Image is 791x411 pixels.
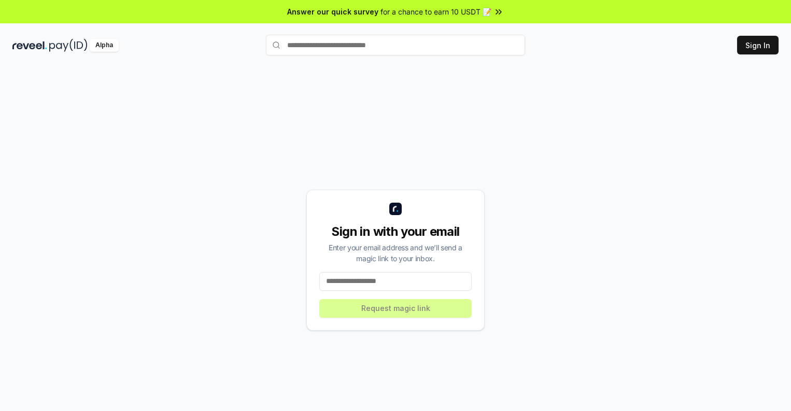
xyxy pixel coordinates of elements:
[380,6,491,17] span: for a chance to earn 10 USDT 📝
[49,39,88,52] img: pay_id
[287,6,378,17] span: Answer our quick survey
[319,223,472,240] div: Sign in with your email
[389,203,402,215] img: logo_small
[737,36,779,54] button: Sign In
[12,39,47,52] img: reveel_dark
[319,242,472,264] div: Enter your email address and we’ll send a magic link to your inbox.
[90,39,119,52] div: Alpha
